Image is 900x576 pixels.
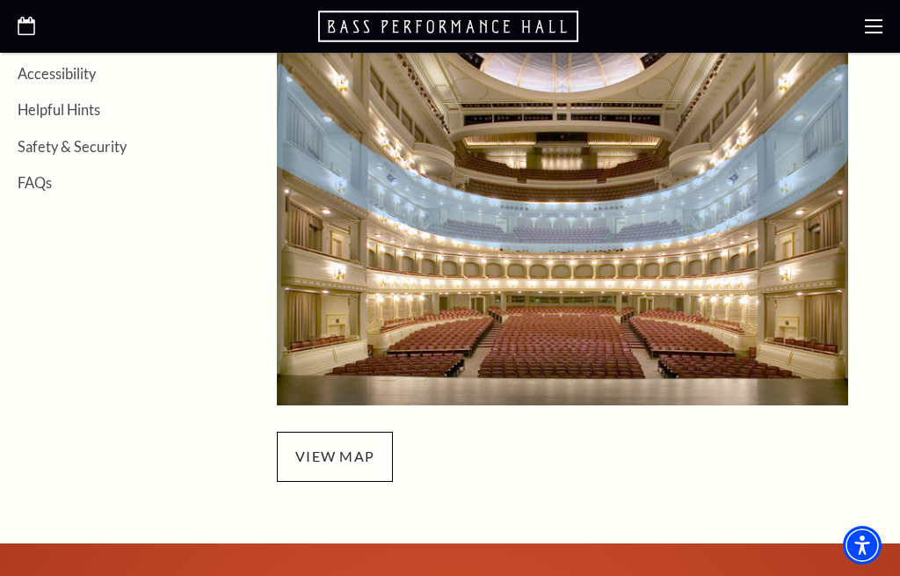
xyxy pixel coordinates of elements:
[277,445,393,465] a: view map - open in a new tab
[18,101,100,118] a: Helpful Hints
[18,138,127,155] a: Safety & Security
[277,46,848,406] img: Mezzanine Seating
[277,432,393,481] span: view map
[277,213,848,233] a: Mezzanine Seating - open in a new tab
[18,17,35,37] a: Open this option
[18,65,96,82] a: Accessibility
[843,526,882,565] div: Accessibility Menu
[318,9,582,44] a: Open this option
[18,174,52,191] a: FAQs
